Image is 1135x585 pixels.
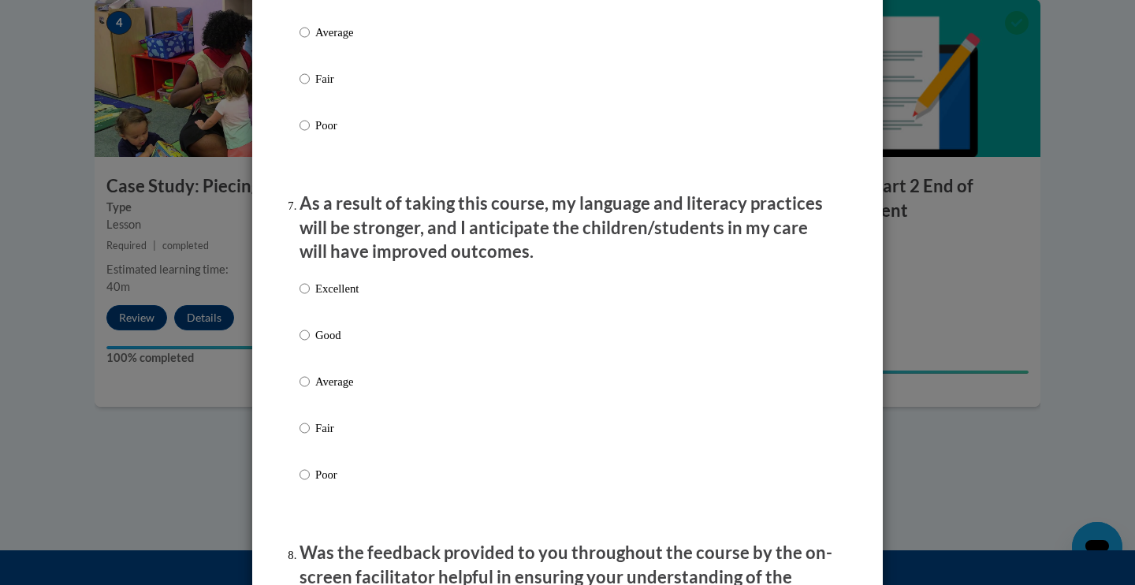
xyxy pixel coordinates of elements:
[315,326,359,344] p: Good
[300,70,310,88] input: Fair
[315,419,359,437] p: Fair
[315,466,359,483] p: Poor
[315,70,359,88] p: Fair
[315,280,359,297] p: Excellent
[300,117,310,134] input: Poor
[300,280,310,297] input: Excellent
[315,373,359,390] p: Average
[315,117,359,134] p: Poor
[300,419,310,437] input: Fair
[300,373,310,390] input: Average
[300,326,310,344] input: Good
[300,192,835,264] p: As a result of taking this course, my language and literacy practices will be stronger, and I ant...
[315,24,359,41] p: Average
[300,466,310,483] input: Poor
[300,24,310,41] input: Average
